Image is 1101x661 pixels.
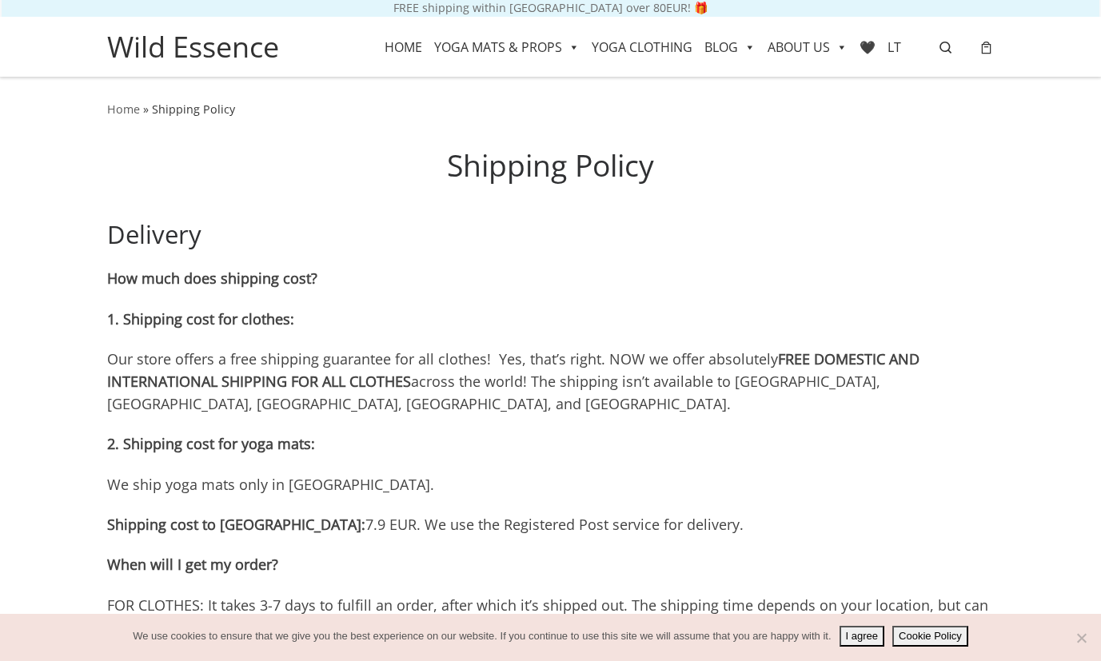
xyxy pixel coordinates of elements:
a: 🖤 [860,27,876,67]
span: No [1073,630,1089,646]
a: Home [107,102,140,117]
h3: Delivery [107,219,995,250]
p: Our store offers a free shipping guarantee for all clothes! Yes, that’s right. NOW we offer absol... [107,348,995,416]
a: BLOG [704,27,756,67]
a: YOGA MATS & PROPS [434,27,580,67]
p: 7.9 EUR. We use the Registered Post service for delivery. [107,514,995,536]
a: ABOUT US [768,27,848,67]
p: We ship yoga mats only in [GEOGRAPHIC_DATA]. [107,474,995,496]
strong: 1. Shipping cost for clothes: [107,309,294,329]
a: LT [888,27,901,67]
span: Shipping Policy [152,102,235,117]
a: Wild Essence [107,26,279,69]
strong: When will I get my order? [107,555,278,574]
strong: Shipping cost to [GEOGRAPHIC_DATA]: [107,515,365,534]
a: HOME [385,27,422,67]
span: We use cookies to ensure that we give you the best experience on our website. If you continue to ... [133,628,831,644]
button: Cookie Policy [892,626,968,647]
h1: Shipping Policy [107,143,995,188]
button: I agree [840,626,884,647]
span: » [143,102,149,117]
strong: FREE DOMESTIC AND INTERNATIONAL SHIPPING FOR ALL CLOTHES [107,349,919,391]
a: YOGA CLOTHING [592,27,692,67]
strong: 2. Shipping cost for yoga mats: [107,434,315,453]
strong: How much does shipping cost? [107,269,317,288]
